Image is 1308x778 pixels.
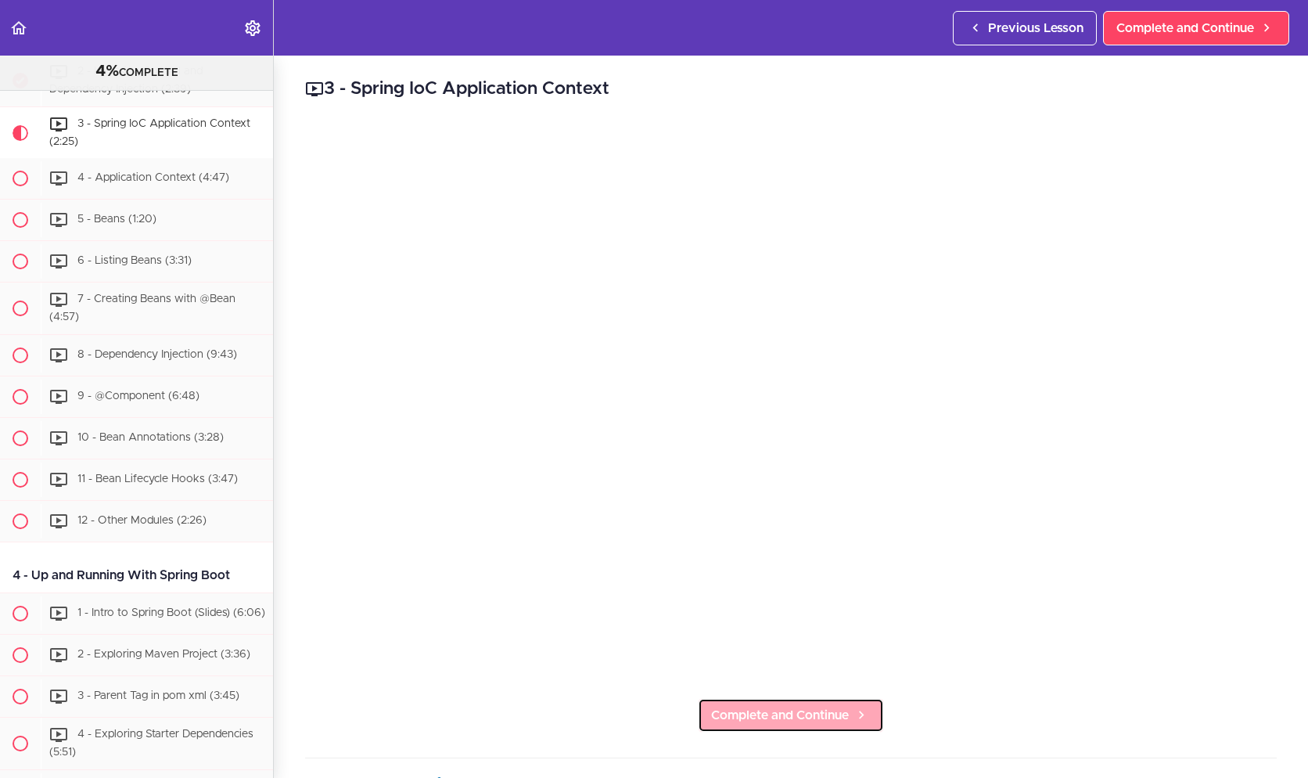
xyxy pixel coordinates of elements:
span: 4 - Exploring Starter Dependencies (5:51) [49,729,253,758]
div: COMPLETE [20,62,253,82]
span: 8 - Dependency Injection (9:43) [77,349,237,360]
span: Complete and Continue [1116,19,1254,38]
span: Complete and Continue [711,706,849,725]
a: Complete and Continue [698,698,884,733]
a: Complete and Continue [1103,11,1289,45]
span: 10 - Bean Annotations (3:28) [77,432,224,443]
span: 1 - Intro to Spring Boot (Slides) (6:06) [77,607,265,618]
span: 3 - Parent Tag in pom xml (3:45) [77,690,239,701]
iframe: Video Player [305,126,1277,673]
a: Previous Lesson [953,11,1097,45]
span: 9 - @Component (6:48) [77,391,199,402]
span: 12 - Other Modules (2:26) [77,515,207,526]
span: 6 - Listing Beans (3:31) [77,256,192,267]
svg: Back to course curriculum [9,19,28,38]
span: 2 - Exploring Maven Project (3:36) [77,649,250,660]
span: 4% [95,63,119,79]
svg: Settings Menu [243,19,262,38]
span: 5 - Beans (1:20) [77,214,156,225]
span: Previous Lesson [988,19,1083,38]
span: 7 - Creating Beans with @Bean (4:57) [49,294,235,323]
span: 4 - Application Context (4:47) [77,173,229,184]
span: 3 - Spring IoC Application Context (2:25) [49,118,250,147]
span: 11 - Bean Lifecycle Hooks (3:47) [77,474,238,484]
h2: 3 - Spring IoC Application Context [305,76,1277,103]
